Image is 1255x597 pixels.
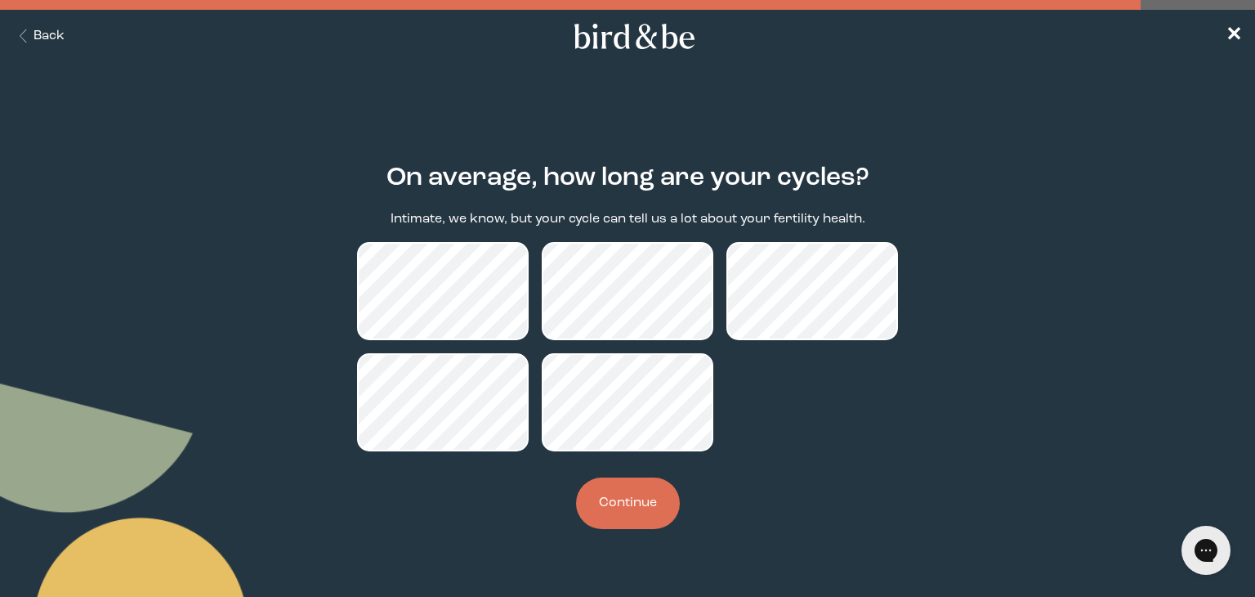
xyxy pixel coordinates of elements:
[386,159,869,197] h2: On average, how long are your cycles?
[576,478,680,529] button: Continue
[1173,520,1239,581] iframe: Gorgias live chat messenger
[13,27,65,46] button: Back Button
[1226,22,1242,51] a: ✕
[391,210,865,229] p: Intimate, we know, but your cycle can tell us a lot about your fertility health.
[1226,26,1242,46] span: ✕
